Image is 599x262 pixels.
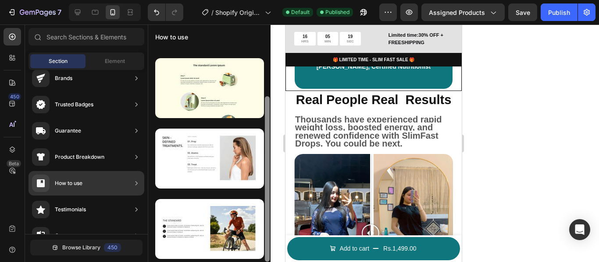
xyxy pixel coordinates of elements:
button: Assigned Products [421,3,505,21]
div: Trusted Badges [55,100,93,109]
div: Guarantee [55,126,81,135]
div: Product Breakdown [55,153,104,161]
div: Open Intercom Messenger [569,219,590,240]
span: Published [325,8,349,16]
span: Element [105,57,125,65]
div: Publish [548,8,570,17]
div: Testimonials [55,205,86,214]
input: Search Sections & Elements [29,28,144,45]
button: Save [508,3,537,21]
span: Assigned Products [429,8,485,17]
iframe: Design area [285,24,462,262]
p: 7 [57,7,61,17]
button: Publish [541,3,578,21]
span: / [211,8,214,17]
div: 450 [8,93,21,100]
div: Brands [55,74,72,83]
span: Section [49,57,68,65]
div: 450 [104,243,121,252]
div: Undo/Redo [148,3,183,21]
div: How to use [55,179,82,188]
div: Compare [55,231,78,240]
button: Browse Library450 [30,240,143,255]
div: Beta [7,160,21,167]
span: Shopify Original Product Template [215,8,261,17]
span: Default [291,8,310,16]
span: Browse Library [62,244,100,252]
button: 7 [4,3,65,21]
span: Save [516,9,530,16]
